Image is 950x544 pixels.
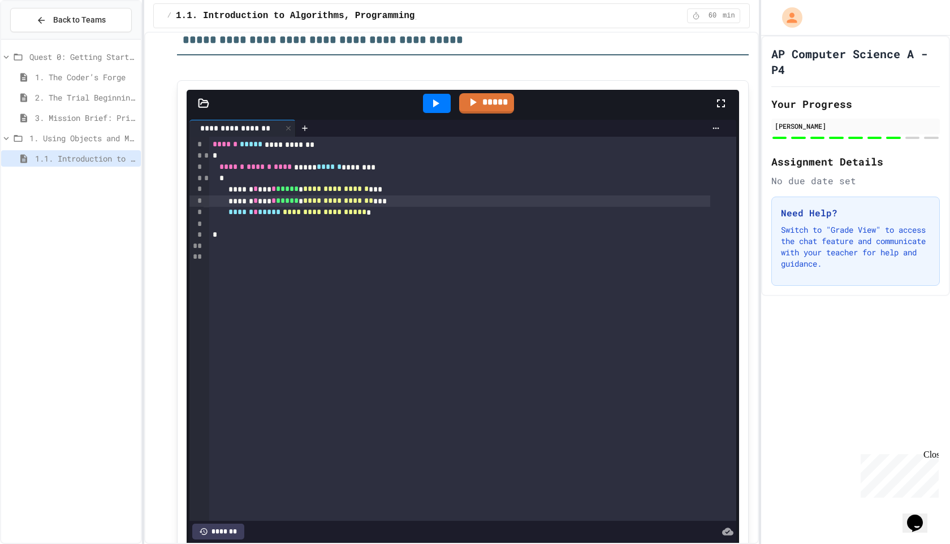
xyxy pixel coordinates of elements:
[771,96,940,112] h2: Your Progress
[723,11,735,20] span: min
[29,51,136,63] span: Quest 0: Getting Started
[10,8,132,32] button: Back to Teams
[29,132,136,144] span: 1. Using Objects and Methods
[781,224,930,269] p: Switch to "Grade View" to access the chat feature and communicate with your teacher for help and ...
[781,206,930,220] h3: Need Help?
[770,5,805,31] div: My Account
[775,121,936,131] div: [PERSON_NAME]
[902,499,939,533] iframe: chat widget
[167,11,171,20] span: /
[771,46,940,77] h1: AP Computer Science A - P4
[771,174,940,188] div: No due date set
[703,11,722,20] span: 60
[53,14,106,26] span: Back to Teams
[5,5,78,72] div: Chat with us now!Close
[176,9,496,23] span: 1.1. Introduction to Algorithms, Programming, and Compilers
[35,153,136,164] span: 1.1. Introduction to Algorithms, Programming, and Compilers
[35,92,136,103] span: 2. The Trial Beginnings
[856,450,939,498] iframe: chat widget
[35,71,136,83] span: 1. The Coder’s Forge
[771,154,940,169] h2: Assignment Details
[35,112,136,124] span: 3. Mission Brief: Print vs. Println Quest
